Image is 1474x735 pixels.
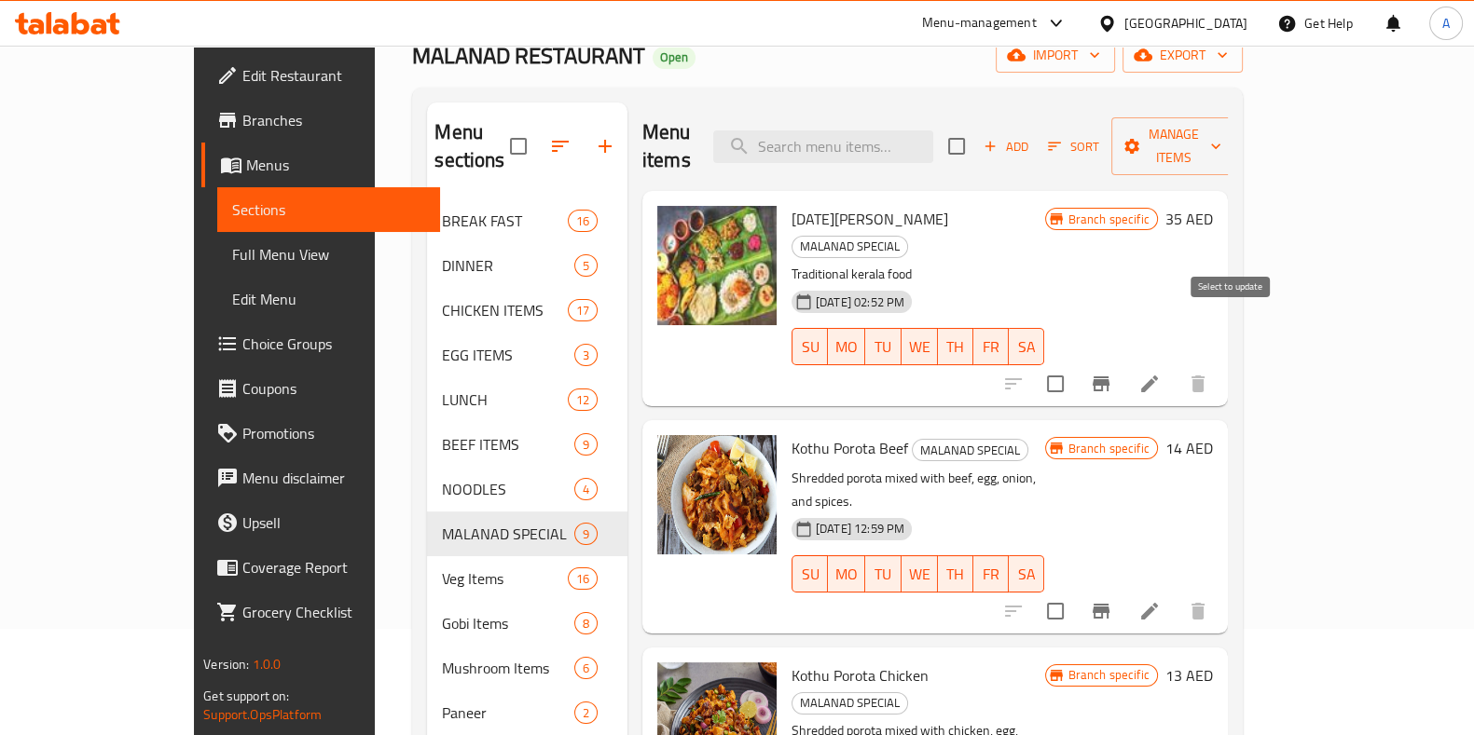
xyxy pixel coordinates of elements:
span: Paneer [442,701,573,724]
span: Full Menu View [232,243,425,265]
span: TH [945,333,966,361]
div: Open [653,47,696,69]
span: WE [909,333,930,361]
a: Edit menu item [1138,600,1161,622]
div: items [574,657,598,679]
span: MALANAD SPECIAL [792,692,907,714]
span: Upsell [242,511,425,534]
div: items [568,567,598,590]
div: items [568,299,598,321]
div: items [574,701,598,724]
div: NOODLES [442,478,573,500]
span: TH [945,561,966,588]
span: Sort [1048,136,1099,157]
div: DINNER5 [427,243,627,288]
span: Coupons [242,377,425,400]
div: items [574,433,598,456]
span: [DATE] 02:52 PM [808,293,912,311]
button: TU [865,555,901,592]
span: BREAK FAST [442,210,567,232]
a: Menus [201,143,440,187]
a: Promotions [201,411,440,456]
div: Veg Items16 [427,556,627,601]
div: items [574,344,598,366]
div: items [574,478,598,500]
span: Mushroom Items [442,657,573,679]
div: Mushroom Items6 [427,646,627,690]
h6: 14 AED [1165,435,1213,461]
a: Sections [217,187,440,232]
span: Veg Items [442,567,567,590]
span: 4 [575,481,597,498]
div: CHICKEN ITEMS [442,299,567,321]
span: [DATE] 12:59 PM [808,520,912,538]
button: FR [973,328,1009,365]
button: Add [976,132,1036,161]
span: FR [981,561,1001,588]
a: Upsell [201,500,440,545]
span: LUNCH [442,388,567,411]
button: Manage items [1111,117,1236,175]
span: 5 [575,257,597,275]
span: Menu disclaimer [242,467,425,489]
button: Sort [1043,132,1104,161]
span: Sort sections [538,124,583,169]
span: MO [835,333,858,361]
span: 16 [569,212,597,230]
div: items [568,210,598,232]
span: SA [1016,561,1037,588]
button: SU [792,555,828,592]
span: Edit Menu [232,288,425,310]
span: Branch specific [1061,666,1157,684]
span: SU [800,333,820,361]
img: Kothu Porota Beef [657,435,777,554]
div: Gobi Items [442,612,573,634]
div: MALANAD SPECIAL [442,523,573,545]
div: items [568,388,598,411]
span: Kothu Porota Beef [792,434,908,462]
button: Branch-specific-item [1079,361,1123,406]
div: NOODLES4 [427,467,627,511]
span: Coverage Report [242,556,425,578]
span: Manage items [1126,123,1221,170]
span: Sort items [1036,132,1111,161]
span: MALANAD SPECIAL [792,236,907,257]
span: MALANAD RESTAURANT [412,34,645,76]
span: Sections [232,198,425,221]
span: Branches [242,109,425,131]
span: FR [981,333,1001,361]
button: delete [1176,361,1220,406]
button: TH [938,328,973,365]
input: search [713,130,933,163]
div: EGG ITEMS3 [427,333,627,377]
div: items [574,254,598,277]
div: MALANAD SPECIAL [792,692,908,715]
button: import [996,38,1115,73]
img: Onam Sadhya [657,206,777,325]
button: delete [1176,589,1220,633]
span: 17 [569,302,597,320]
div: BEEF ITEMS9 [427,422,627,467]
span: Promotions [242,422,425,444]
span: SU [800,561,820,588]
div: [GEOGRAPHIC_DATA] [1124,13,1247,34]
h6: 35 AED [1165,206,1213,232]
span: 8 [575,615,597,633]
button: SA [1009,555,1044,592]
span: BEEF ITEMS [442,433,573,456]
span: [DATE][PERSON_NAME] [792,205,948,233]
button: WE [902,555,938,592]
span: Branch specific [1061,211,1157,228]
span: WE [909,561,930,588]
span: EGG ITEMS [442,344,573,366]
span: Kothu Porota Chicken [792,661,929,689]
a: Menu disclaimer [201,456,440,500]
span: Open [653,49,696,65]
button: TU [865,328,901,365]
span: MO [835,561,858,588]
button: MO [828,328,865,365]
